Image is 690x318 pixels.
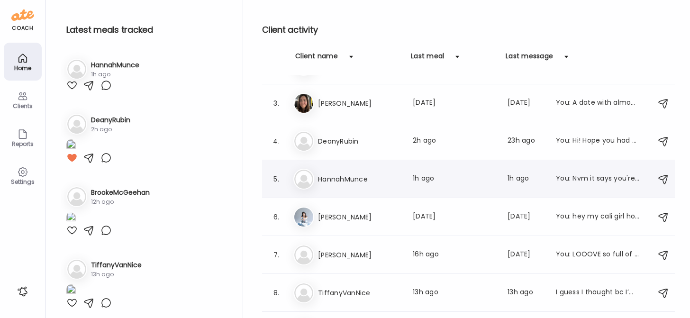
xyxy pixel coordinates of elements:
div: I guess I thought bc I’m eating healthier (no chocolate fads, gf consistently, no dairy), that my... [556,287,639,299]
h2: Latest meals tracked [66,23,227,37]
div: Last message [506,51,553,66]
img: images%2FZgJF31Rd8kYhOjF2sNOrWQwp2zj1%2FHqjHuHFpH5Z9Q4B2emll%2FYlckPlzokp7HO0F5Gi57_1080 [66,284,76,297]
h3: [PERSON_NAME] [318,211,401,223]
img: bg-avatar-default.svg [294,245,313,264]
img: bg-avatar-default.svg [294,283,313,302]
div: Last meal [411,51,444,66]
div: Reports [6,141,40,147]
img: images%2FZKxVoTeUMKWgD8HYyzG7mKbbt422%2FxiTMji0EJusE4zjdnCuf%2F7tSwK3H60rBp2v3fVX34_1080 [66,212,76,225]
img: bg-avatar-default.svg [294,170,313,189]
img: avatars%2Fg0h3UeSMiaSutOWea2qVtuQrzdp1 [294,208,313,227]
div: 16h ago [413,249,496,261]
div: 1h ago [508,173,545,185]
div: 7. [271,249,282,261]
img: bg-avatar-default.svg [294,132,313,151]
div: Clients [6,103,40,109]
img: avatars%2FAaUPpAz4UBePyDKK2OMJTfZ0WR82 [294,94,313,113]
h3: HannahMunce [318,173,401,185]
h3: TiffanyVanNice [91,260,142,270]
img: ate [11,8,34,23]
div: 13h ago [91,270,142,279]
div: 6. [271,211,282,223]
div: 12h ago [91,198,150,206]
h3: DeanyRubin [91,115,130,125]
h3: DeanyRubin [318,136,401,147]
div: [DATE] [508,249,545,261]
div: 13h ago [508,287,545,299]
div: Client name [295,51,338,66]
img: bg-avatar-default.svg [67,187,86,206]
div: You: Nvm it says you're already a thrive market member when I tried to refer you! [556,173,639,185]
h3: [PERSON_NAME] [318,249,401,261]
div: You: Hi! Hope you had a great weekend! Love that you got that workout in [DATE] morning before th... [556,136,639,147]
div: 1h ago [91,70,139,79]
div: 2h ago [413,136,496,147]
div: [DATE] [508,211,545,223]
h2: Client activity [262,23,675,37]
h3: HannahMunce [91,60,139,70]
div: 3. [271,98,282,109]
div: 2h ago [91,125,130,134]
div: Settings [6,179,40,185]
img: bg-avatar-default.svg [67,60,86,79]
div: You: A date with almond butter sounds delicious as a snack sometimes! [556,98,639,109]
img: bg-avatar-default.svg [67,115,86,134]
div: You: hey my cali girl hows it going?! [556,211,639,223]
h3: [PERSON_NAME] [318,98,401,109]
h3: TiffanyVanNice [318,287,401,299]
div: 4. [271,136,282,147]
div: [DATE] [413,211,496,223]
div: 23h ago [508,136,545,147]
div: 1h ago [413,173,496,185]
div: 13h ago [413,287,496,299]
div: 5. [271,173,282,185]
div: [DATE] [413,98,496,109]
div: 8. [271,287,282,299]
img: images%2FT4hpSHujikNuuNlp83B0WiiAjC52%2FgxlaptdNWjzykxl5KLkk%2FaLV8OqMgYqHvEY1gwIa3_1080 [66,139,76,152]
div: You: LOOOVE so full of nutrients! [556,249,639,261]
div: Home [6,65,40,71]
div: [DATE] [508,98,545,109]
div: coach [12,24,33,32]
h3: BrookeMcGeehan [91,188,150,198]
img: bg-avatar-default.svg [67,260,86,279]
